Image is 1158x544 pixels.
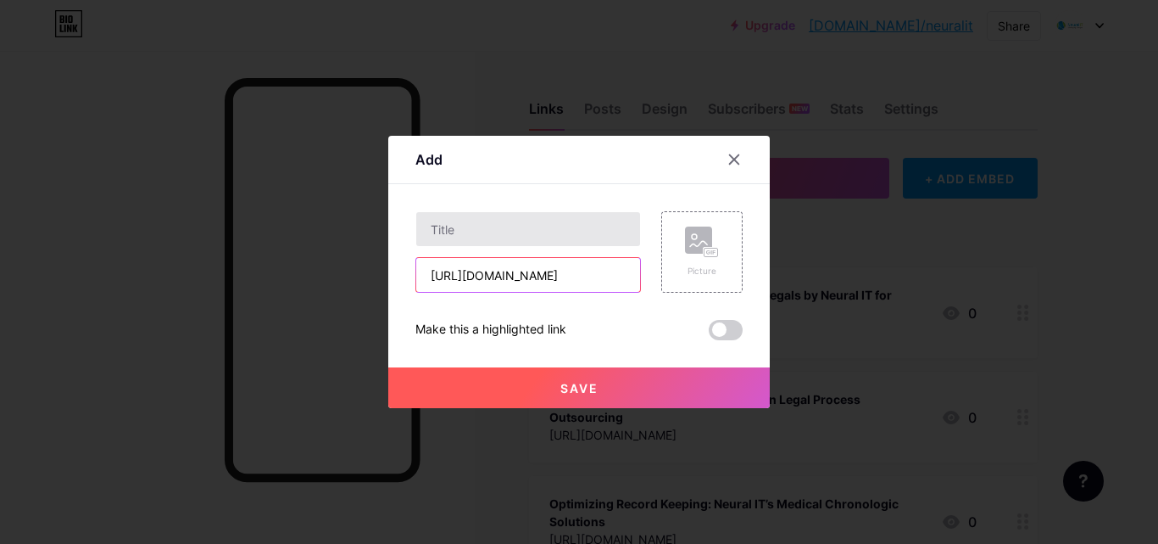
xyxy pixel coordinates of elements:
[416,258,640,292] input: URL
[685,265,719,278] div: Picture
[388,367,770,408] button: Save
[560,381,598,395] span: Save
[415,320,566,340] div: Make this a highlighted link
[415,149,443,170] div: Add
[416,212,640,246] input: Title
